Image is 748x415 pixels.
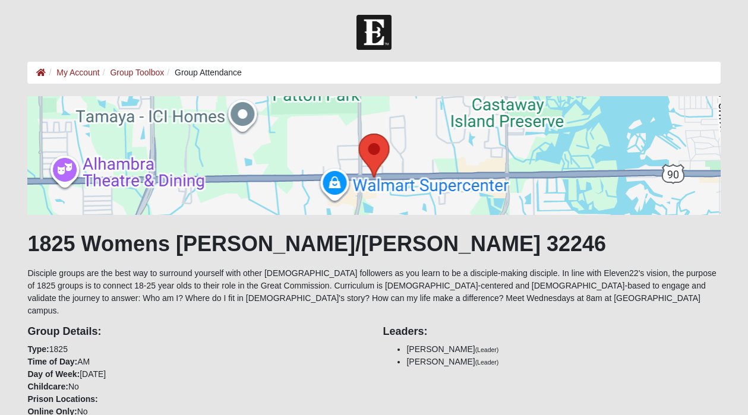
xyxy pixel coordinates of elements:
strong: Type: [27,344,49,354]
small: (Leader) [475,346,499,353]
h4: Leaders: [383,325,720,338]
strong: Childcare: [27,382,68,391]
h1: 1825 Womens [PERSON_NAME]/[PERSON_NAME] 32246 [27,231,720,256]
small: (Leader) [475,359,499,366]
strong: Time of Day: [27,357,77,366]
li: [PERSON_NAME] [406,356,720,368]
img: Church of Eleven22 Logo [356,15,392,50]
a: My Account [56,68,99,77]
li: [PERSON_NAME] [406,343,720,356]
li: Group Attendance [164,66,242,79]
strong: Day of Week: [27,369,80,379]
a: Group Toolbox [110,68,164,77]
h4: Group Details: [27,325,365,338]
